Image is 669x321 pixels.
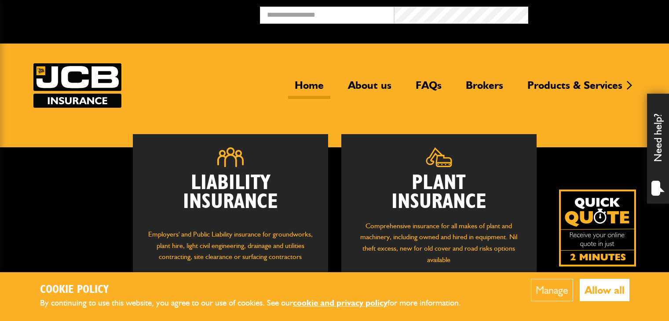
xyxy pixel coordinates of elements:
button: Manage [531,279,573,301]
a: About us [341,79,398,99]
a: Get your insurance quote isn just 2-minutes [559,190,636,266]
h2: Cookie Policy [40,283,475,297]
button: Broker Login [528,7,662,20]
img: Quick Quote [559,190,636,266]
a: JCB Insurance Services [33,63,121,108]
a: Home [288,79,330,99]
div: Need help? [647,94,669,204]
img: JCB Insurance Services logo [33,63,121,108]
p: Employers' and Public Liability insurance for groundworks, plant hire, light civil engineering, d... [146,229,315,271]
a: Products & Services [521,79,629,99]
h2: Liability Insurance [146,174,315,220]
a: FAQs [409,79,448,99]
p: By continuing to use this website, you agree to our use of cookies. See our for more information. [40,296,475,310]
button: Allow all [580,279,629,301]
p: Comprehensive insurance for all makes of plant and machinery, including owned and hired in equipm... [355,220,523,265]
h2: Plant Insurance [355,174,523,212]
a: Brokers [459,79,510,99]
a: cookie and privacy policy [293,298,388,308]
